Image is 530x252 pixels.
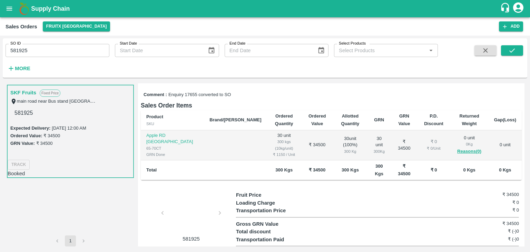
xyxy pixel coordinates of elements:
a: SKF Fruits [10,88,36,97]
input: Select Products [336,46,424,55]
p: Transportation Price [236,207,307,214]
div: ₹ 0 [423,139,445,145]
h6: Sales Order Items [141,101,522,110]
b: P.D. Discount [424,113,443,126]
div: 65-70CT [146,145,198,151]
button: open drawer [1,1,17,17]
h6: ₹ (-)0 [472,236,519,243]
div: account of current user [512,1,524,16]
label: End Date [229,41,245,46]
b: Supply Chain [31,5,70,12]
b: Product [146,114,163,119]
td: 30 unit [267,130,301,160]
label: ₹ 34500 [43,133,60,138]
div: 0 Kg [456,141,483,147]
span: Enquiry 17655 converted to SO [168,92,231,98]
p: Transportation Paid [236,236,307,243]
button: Choose date [205,44,218,57]
nav: pagination navigation [51,235,90,246]
div: 30 unit [373,136,385,155]
div: 300 Kg [339,148,362,155]
img: logo [17,2,31,16]
b: 300 Kgs [375,164,383,176]
button: Select DC [43,21,110,31]
b: 0 Kgs [463,167,475,172]
button: page 1 [65,235,76,246]
div: GRN Done [146,151,198,158]
input: Start Date [115,44,202,57]
a: Supply Chain [31,4,500,13]
td: 0 unit [489,130,522,160]
h6: ₹ (-)0 [472,228,519,235]
b: 300 Kgs [342,167,359,172]
b: ₹ 34500 [309,167,325,172]
td: ₹ 34500 [301,130,333,160]
h6: ₹ 34500 [472,220,519,227]
div: SKU [146,121,198,127]
b: 300 Kgs [275,167,293,172]
h6: ₹ 34500 [472,191,519,198]
button: Open [426,46,435,55]
label: Comment : [144,92,167,98]
b: ₹ 0 [431,167,437,172]
input: End Date [225,44,312,57]
b: Ordered Value [308,113,326,126]
b: Returned Weight [460,113,479,126]
div: 0 unit [456,135,483,156]
div: ₹ 1150 / Unit [273,151,296,158]
b: Brand/[PERSON_NAME] [209,117,261,122]
b: GRN Value [398,113,410,126]
p: 581925 [165,235,217,243]
button: Add [499,21,523,31]
div: customer-support [500,2,512,15]
h6: ₹ 0 [472,199,519,206]
div: 30 unit ( 100 %) [339,136,362,155]
label: [DATE] 12:00 AM [52,125,86,131]
label: GRN Value: [10,141,35,146]
label: main road near Bus stand [GEOGRAPHIC_DATA], [GEOGRAPHIC_DATA], [GEOGRAPHIC_DATA], [GEOGRAPHIC_DAT... [17,98,331,104]
span: Booked [8,171,25,176]
p: Fixed Price [40,90,60,97]
h6: ₹ 0 [472,207,519,214]
b: ₹ 34500 [398,164,410,176]
div: ₹ 0 / Unit [423,145,445,151]
strong: More [15,66,30,71]
b: GRN [374,117,384,122]
button: Choose date [315,44,328,57]
b: Gap(Loss) [494,117,516,122]
b: 0 Kgs [499,167,511,172]
div: 300 kgs (10kg/unit) [273,139,296,151]
label: Start Date [120,41,137,46]
p: Apple RD [GEOGRAPHIC_DATA] [146,132,198,145]
button: Reasons(0) [456,148,483,156]
input: Enter SO ID [6,44,109,57]
p: Fruit Price [236,191,307,199]
p: Gross GRN Value [236,220,307,228]
label: ₹ 34500 [36,141,53,146]
div: 581925 [10,105,130,121]
button: More [6,63,32,74]
p: Total discount [236,228,307,235]
div: Sales Orders [6,22,37,31]
td: ₹ 34500 [391,130,417,160]
p: Loading Charge [236,199,307,207]
b: Ordered Quantity [275,113,293,126]
b: Total [146,167,157,172]
label: SO ID [10,41,21,46]
label: Select Products [339,41,366,46]
label: Ordered Value: [10,133,42,138]
div: 300 Kg [373,148,385,155]
b: Allotted Quantity [341,113,360,126]
label: Expected Delivery : [10,125,50,131]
